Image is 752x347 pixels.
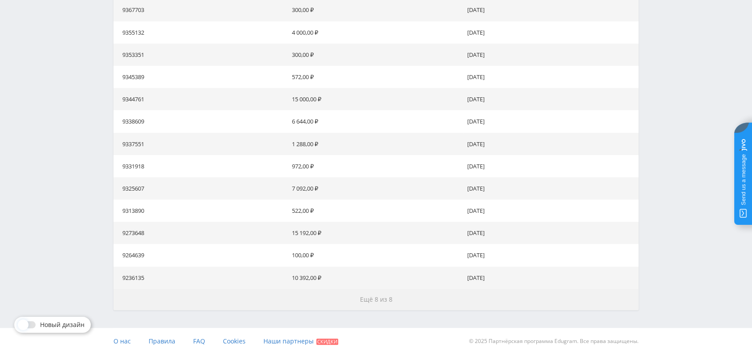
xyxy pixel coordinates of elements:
[288,155,463,177] td: 972,00 ₽
[113,66,288,88] td: 9345389
[464,267,639,289] td: [DATE]
[288,110,463,132] td: 6 644,00 ₽
[464,110,639,132] td: [DATE]
[113,110,288,132] td: 9338609
[316,339,338,345] span: Скидки
[113,289,639,310] button: Ещё 8 из 8
[464,222,639,244] td: [DATE]
[288,133,463,155] td: 1 288,00 ₽
[193,337,205,345] span: FAQ
[288,21,463,44] td: 4 000,00 ₽
[360,295,392,303] span: Ещё 8 из 8
[464,88,639,110] td: [DATE]
[113,133,288,155] td: 9337551
[40,321,85,328] span: Новый дизайн
[288,44,463,66] td: 300,00 ₽
[223,337,246,345] span: Cookies
[288,244,463,266] td: 100,00 ₽
[113,222,288,244] td: 9273648
[113,244,288,266] td: 9264639
[113,44,288,66] td: 9353351
[113,267,288,289] td: 9236135
[464,199,639,222] td: [DATE]
[263,337,314,345] span: Наши партнеры
[288,222,463,244] td: 15 192,00 ₽
[113,21,288,44] td: 9355132
[113,199,288,222] td: 9313890
[464,66,639,88] td: [DATE]
[464,44,639,66] td: [DATE]
[288,199,463,222] td: 522,00 ₽
[464,133,639,155] td: [DATE]
[288,88,463,110] td: 15 000,00 ₽
[288,66,463,88] td: 572,00 ₽
[149,337,175,345] span: Правила
[464,177,639,199] td: [DATE]
[464,244,639,266] td: [DATE]
[113,177,288,199] td: 9325607
[464,21,639,44] td: [DATE]
[113,155,288,177] td: 9331918
[288,267,463,289] td: 10 392,00 ₽
[288,177,463,199] td: 7 092,00 ₽
[464,155,639,177] td: [DATE]
[113,337,131,345] span: О нас
[113,88,288,110] td: 9344761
